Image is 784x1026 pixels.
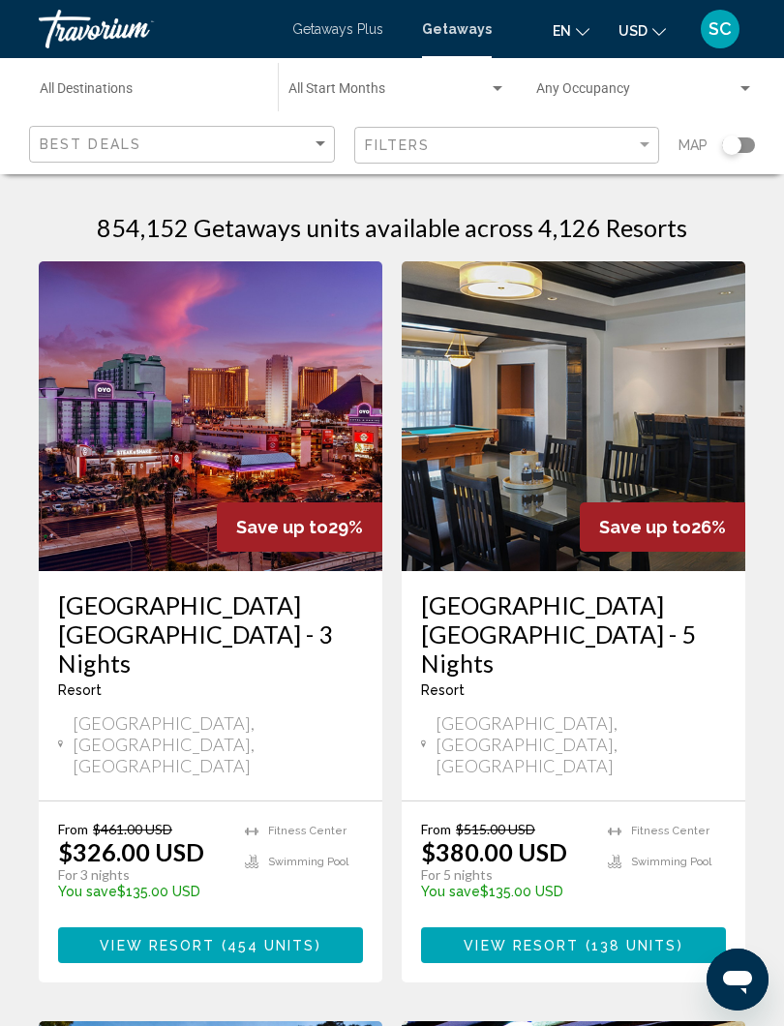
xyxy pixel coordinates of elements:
[268,825,347,837] span: Fitness Center
[268,856,348,868] span: Swimming Pool
[40,136,329,153] mat-select: Sort by
[292,21,383,37] a: Getaways Plus
[365,137,431,153] span: Filters
[631,856,711,868] span: Swimming Pool
[58,927,363,963] button: View Resort(454 units)
[58,682,102,698] span: Resort
[58,866,226,884] p: For 3 nights
[456,821,535,837] span: $515.00 USD
[100,938,215,953] span: View Resort
[553,23,571,39] span: en
[618,16,666,45] button: Change currency
[58,837,204,866] p: $326.00 USD
[422,21,492,37] a: Getaways
[217,502,382,552] div: 29%
[40,136,141,152] span: Best Deals
[421,884,588,899] p: $135.00 USD
[421,866,588,884] p: For 5 nights
[421,837,567,866] p: $380.00 USD
[58,590,363,678] a: [GEOGRAPHIC_DATA] [GEOGRAPHIC_DATA] - 3 Nights
[421,821,451,837] span: From
[421,927,726,963] button: View Resort(138 units)
[227,938,316,953] span: 454 units
[215,938,320,953] span: ( )
[354,126,660,166] button: Filter
[236,517,328,537] span: Save up to
[73,712,363,776] span: [GEOGRAPHIC_DATA], [GEOGRAPHIC_DATA], [GEOGRAPHIC_DATA]
[39,261,382,571] img: RM79E01X.jpg
[39,10,273,48] a: Travorium
[599,517,691,537] span: Save up to
[97,213,687,242] h1: 854,152 Getaways units available across 4,126 Resorts
[58,821,88,837] span: From
[579,938,682,953] span: ( )
[421,682,465,698] span: Resort
[93,821,172,837] span: $461.00 USD
[402,261,745,571] img: RM79I01X.jpg
[618,23,648,39] span: USD
[464,938,579,953] span: View Resort
[553,16,589,45] button: Change language
[58,884,117,899] span: You save
[695,9,745,49] button: User Menu
[580,502,745,552] div: 26%
[591,938,678,953] span: 138 units
[707,949,769,1011] iframe: Button to launch messaging window
[58,884,226,899] p: $135.00 USD
[421,590,726,678] a: [GEOGRAPHIC_DATA] [GEOGRAPHIC_DATA] - 5 Nights
[631,825,709,837] span: Fitness Center
[421,884,480,899] span: You save
[436,712,726,776] span: [GEOGRAPHIC_DATA], [GEOGRAPHIC_DATA], [GEOGRAPHIC_DATA]
[678,132,708,159] span: Map
[709,19,732,39] span: SC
